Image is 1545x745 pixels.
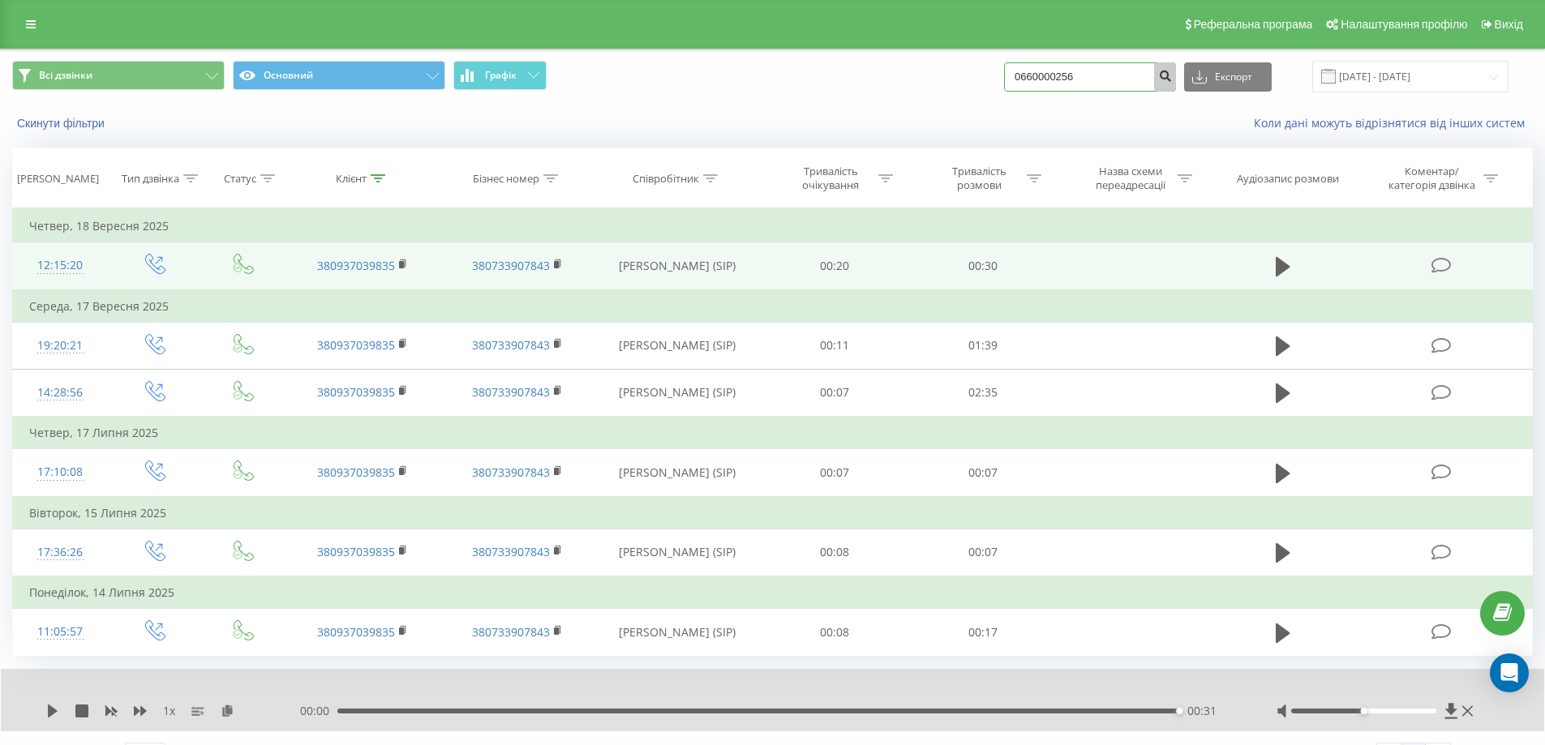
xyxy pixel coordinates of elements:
button: Основний [233,61,445,90]
a: 380733907843 [472,337,550,353]
div: Аудіозапис розмови [1237,172,1339,186]
div: Accessibility label [1360,708,1367,714]
div: Тривалість розмови [936,165,1023,192]
td: 01:39 [909,322,1058,369]
td: 00:07 [761,369,909,417]
td: Вівторок, 15 Липня 2025 [13,497,1533,529]
td: 02:35 [909,369,1058,417]
div: 11:05:57 [29,616,92,648]
div: 19:20:21 [29,330,92,362]
span: 1 x [163,703,175,719]
a: 380733907843 [472,544,550,559]
td: 00:07 [761,449,909,497]
div: Accessibility label [1176,708,1182,714]
span: Налаштування профілю [1341,18,1467,31]
td: 00:08 [761,609,909,656]
td: 00:30 [909,242,1058,290]
span: 00:31 [1187,703,1217,719]
a: 380937039835 [317,384,395,400]
td: Четвер, 17 Липня 2025 [13,417,1533,449]
div: Open Intercom Messenger [1490,653,1529,692]
td: Середа, 17 Вересня 2025 [13,290,1533,323]
a: 380937039835 [317,544,395,559]
td: [PERSON_NAME] (SIP) [594,369,761,417]
span: Всі дзвінки [39,69,92,82]
td: [PERSON_NAME] (SIP) [594,529,761,576]
button: Експорт [1184,62,1272,92]
div: Статус [224,172,256,186]
td: [PERSON_NAME] (SIP) [594,242,761,290]
a: 380937039835 [317,465,395,480]
a: 380733907843 [472,465,550,480]
div: Тип дзвінка [122,172,179,186]
div: 12:15:20 [29,250,92,281]
a: 380937039835 [317,337,395,353]
a: Коли дані можуть відрізнятися вiд інших систем [1254,115,1533,131]
div: Співробітник [633,172,699,186]
div: Коментар/категорія дзвінка [1384,165,1479,192]
a: 380937039835 [317,624,395,640]
div: Клієнт [336,172,367,186]
input: Пошук за номером [1004,62,1176,92]
button: Графік [453,61,547,90]
td: 00:17 [909,609,1058,656]
div: 14:28:56 [29,377,92,409]
div: 17:10:08 [29,456,92,488]
div: 17:36:26 [29,537,92,568]
a: 380733907843 [472,384,550,400]
span: 00:00 [300,703,337,719]
td: 00:07 [909,529,1058,576]
a: 380733907843 [472,624,550,640]
button: Всі дзвінки [12,61,225,90]
span: Графік [485,70,517,81]
span: Вихід [1495,18,1523,31]
td: [PERSON_NAME] (SIP) [594,609,761,656]
div: Бізнес номер [473,172,539,186]
td: Понеділок, 14 Липня 2025 [13,576,1533,609]
td: 00:11 [761,322,909,369]
a: 380937039835 [317,258,395,273]
td: Четвер, 18 Вересня 2025 [13,210,1533,242]
td: 00:08 [761,529,909,576]
td: 00:20 [761,242,909,290]
button: Скинути фільтри [12,116,113,131]
span: Реферальна програма [1194,18,1313,31]
td: [PERSON_NAME] (SIP) [594,322,761,369]
div: Тривалість очікування [788,165,874,192]
td: [PERSON_NAME] (SIP) [594,449,761,497]
a: 380733907843 [472,258,550,273]
td: 00:07 [909,449,1058,497]
div: [PERSON_NAME] [17,172,99,186]
div: Назва схеми переадресації [1087,165,1174,192]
